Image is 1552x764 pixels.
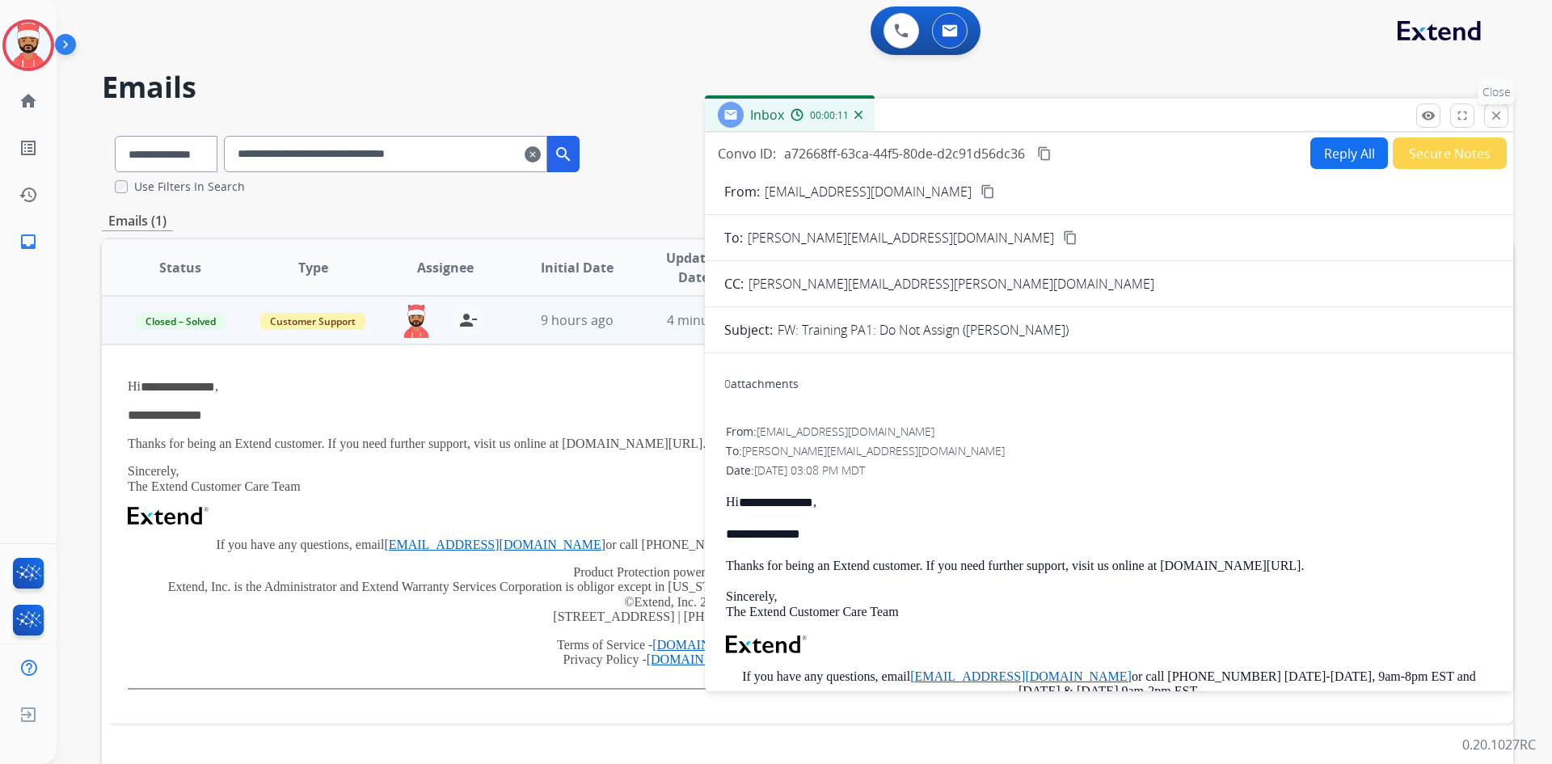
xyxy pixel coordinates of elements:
p: Hi , [128,379,1223,395]
a: [DOMAIN_NAME][URL] [652,638,793,652]
mat-icon: person_remove [458,310,478,330]
span: [DATE] 03:08 PM MDT [754,462,865,478]
span: [EMAIL_ADDRESS][DOMAIN_NAME] [757,424,934,439]
mat-icon: list_alt [19,138,38,158]
p: [EMAIL_ADDRESS][DOMAIN_NAME] [765,182,972,201]
p: Hi , [726,495,1492,510]
img: agent-avatar [400,304,432,338]
mat-icon: history [19,185,38,205]
span: 0 [724,376,731,391]
mat-icon: content_copy [1037,146,1052,161]
p: Thanks for being an Extend customer. If you need further support, visit us online at [DOMAIN_NAME... [128,437,1223,451]
p: CC: [724,274,744,293]
button: Reply All [1310,137,1388,169]
span: Customer Support [260,313,365,330]
div: attachments [724,376,799,392]
p: FW: Training PA1: Do Not Assign ([PERSON_NAME]) [778,320,1069,340]
span: Type [298,258,328,277]
mat-icon: home [19,91,38,111]
p: Thanks for being an Extend customer. If you need further support, visit us online at [DOMAIN_NAME... [726,559,1492,573]
span: [PERSON_NAME][EMAIL_ADDRESS][DOMAIN_NAME] [742,443,1005,458]
mat-icon: content_copy [1063,230,1078,245]
img: avatar [6,23,51,68]
label: Use Filters In Search [134,179,245,195]
p: Close [1478,80,1515,104]
button: Secure Notes [1393,137,1507,169]
mat-icon: content_copy [981,184,995,199]
p: Sincerely, The Extend Customer Care Team [726,589,1492,619]
img: Extend Logo [128,507,209,525]
span: 00:00:11 [810,109,849,122]
mat-icon: clear [525,145,541,164]
span: 9 hours ago [541,311,614,329]
p: Sincerely, The Extend Customer Care Team [128,464,1223,494]
span: Inbox [750,106,784,124]
p: 0.20.1027RC [1462,735,1536,754]
span: Closed – Solved [136,313,226,330]
span: Updated Date [657,248,731,287]
h2: Emails [102,71,1513,103]
span: 4 minutes ago [667,311,753,329]
p: From: [724,182,760,201]
mat-icon: inbox [19,232,38,251]
mat-icon: close [1489,108,1503,123]
span: [PERSON_NAME][EMAIL_ADDRESS][PERSON_NAME][DOMAIN_NAME] [749,275,1154,293]
a: [EMAIL_ADDRESS][DOMAIN_NAME] [910,669,1132,683]
p: Emails (1) [102,211,173,231]
p: Terms of Service - Privacy Policy - [128,638,1223,668]
mat-icon: remove_red_eye [1421,108,1436,123]
div: From: [726,424,1492,440]
span: Initial Date [541,258,614,277]
mat-icon: search [554,145,573,164]
mat-icon: fullscreen [1455,108,1470,123]
p: If you have any questions, email or call [PHONE_NUMBER] [DATE]-[DATE], 9am-8pm EST and [DATE] & [... [726,669,1492,699]
span: [PERSON_NAME][EMAIL_ADDRESS][DOMAIN_NAME] [748,228,1054,247]
span: Assignee [417,258,474,277]
p: If you have any questions, email or call [PHONE_NUMBER] [DATE]-[DATE], 9am-8pm EST and [DATE] & [... [128,538,1223,552]
span: Status [159,258,201,277]
a: [DOMAIN_NAME][URL] [647,652,787,666]
div: Date: [726,462,1492,479]
img: Extend Logo [726,635,807,653]
p: Product Protection powered by Extend. Extend, Inc. is the Administrator and Extend Warranty Servi... [128,565,1223,625]
p: Subject: [724,320,773,340]
a: [EMAIL_ADDRESS][DOMAIN_NAME] [384,538,605,551]
span: a72668ff-63ca-44f5-80de-d2c91d56dc36 [784,145,1025,163]
p: To: [724,228,743,247]
button: Close [1484,103,1508,128]
p: Convo ID: [718,144,776,163]
div: To: [726,443,1492,459]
